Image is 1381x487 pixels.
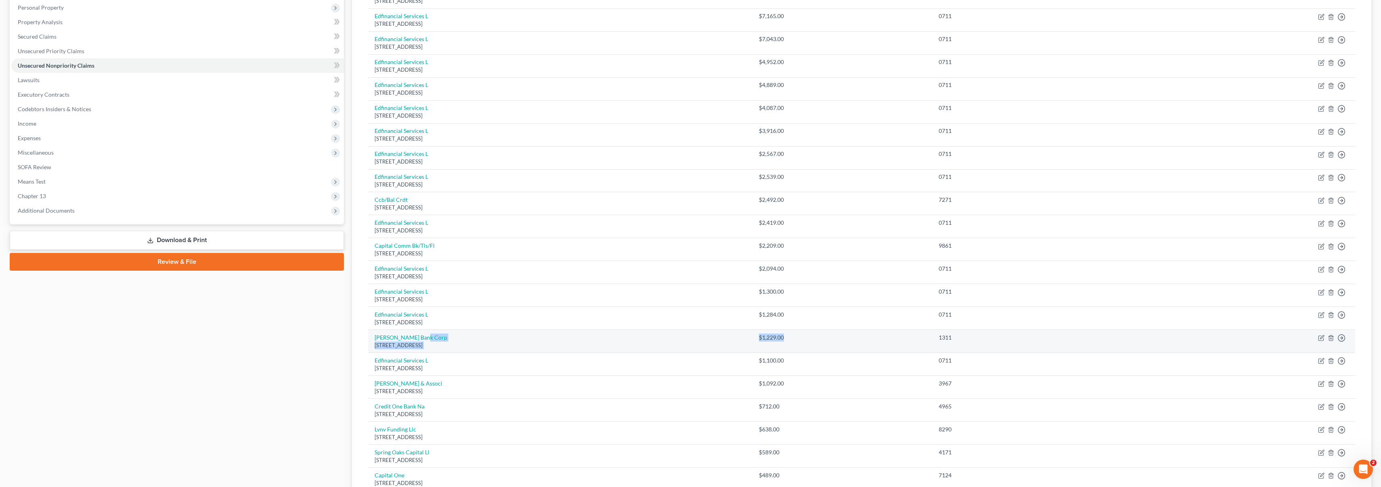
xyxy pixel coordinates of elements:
span: Personal Property [18,4,64,11]
div: [STREET_ADDRESS] [375,43,746,51]
a: Edfinancial Services L [375,219,428,226]
div: [STREET_ADDRESS] [375,342,746,349]
a: Edfinancial Services L [375,58,428,65]
span: SOFA Review [18,164,51,170]
div: [STREET_ADDRESS] [375,410,746,418]
div: [STREET_ADDRESS] [375,296,746,303]
div: $1,092.00 [759,379,926,388]
div: $489.00 [759,471,926,479]
div: 3967 [939,379,1158,388]
span: 2 [1370,460,1377,466]
a: Unsecured Nonpriority Claims [11,58,344,73]
div: $712.00 [759,402,926,410]
a: Edfinancial Services L [375,357,428,364]
a: Edfinancial Services L [375,104,428,111]
a: [PERSON_NAME] & Associ [375,380,442,387]
div: [STREET_ADDRESS] [375,227,746,234]
a: Edfinancial Services L [375,81,428,88]
div: 7271 [939,196,1158,204]
a: Edfinancial Services L [375,12,428,19]
div: $638.00 [759,425,926,433]
div: 0711 [939,356,1158,365]
div: [STREET_ADDRESS] [375,388,746,395]
span: Property Analysis [18,19,62,25]
div: [STREET_ADDRESS] [375,181,746,189]
div: $1,229.00 [759,334,926,342]
div: 0711 [939,127,1158,135]
a: [PERSON_NAME] Bank Corp [375,334,447,341]
div: 0711 [939,12,1158,20]
a: Edfinancial Services L [375,311,428,318]
div: [STREET_ADDRESS] [375,89,746,97]
div: $3,916.00 [759,127,926,135]
div: $2,209.00 [759,242,926,250]
div: $1,100.00 [759,356,926,365]
div: $4,889.00 [759,81,926,89]
div: [STREET_ADDRESS] [375,250,746,257]
div: [STREET_ADDRESS] [375,456,746,464]
div: 0711 [939,311,1158,319]
div: 9861 [939,242,1158,250]
a: Lvnv Funding Llc [375,426,416,433]
a: Edfinancial Services L [375,265,428,272]
span: Unsecured Nonpriority Claims [18,62,94,69]
div: 4965 [939,402,1158,410]
a: Credit One Bank Na [375,403,425,410]
a: SOFA Review [11,160,344,174]
div: 0711 [939,81,1158,89]
div: $2,492.00 [759,196,926,204]
div: 0711 [939,219,1158,227]
div: 0711 [939,104,1158,112]
a: Lawsuits [11,73,344,87]
div: $1,300.00 [759,288,926,296]
div: [STREET_ADDRESS] [375,479,746,487]
div: [STREET_ADDRESS] [375,433,746,441]
a: Ccb/Bal Crdt [375,196,408,203]
div: 0711 [939,173,1158,181]
a: Capital Comm Bk/Tls/Fl [375,242,435,249]
a: Executory Contracts [11,87,344,102]
div: [STREET_ADDRESS] [375,319,746,326]
iframe: Intercom live chat [1354,460,1373,479]
div: 0711 [939,150,1158,158]
div: $589.00 [759,448,926,456]
div: 4171 [939,448,1158,456]
div: 0711 [939,58,1158,66]
span: Codebtors Insiders & Notices [18,106,91,112]
div: [STREET_ADDRESS] [375,20,746,28]
span: Expenses [18,135,41,141]
div: $2,419.00 [759,219,926,227]
a: Edfinancial Services L [375,288,428,295]
a: Property Analysis [11,15,344,29]
div: [STREET_ADDRESS] [375,158,746,166]
span: Additional Documents [18,207,75,214]
span: Miscellaneous [18,149,54,156]
div: 7124 [939,471,1158,479]
a: Capital One [375,472,404,479]
span: Means Test [18,178,46,185]
div: [STREET_ADDRESS] [375,365,746,372]
a: Edfinancial Services L [375,35,428,42]
span: Lawsuits [18,77,40,83]
div: $2,094.00 [759,265,926,273]
span: Income [18,120,36,127]
a: Spring Oaks Capital Ll [375,449,429,456]
div: $4,087.00 [759,104,926,112]
div: $7,165.00 [759,12,926,20]
div: [STREET_ADDRESS] [375,112,746,120]
div: 0711 [939,288,1158,296]
span: Unsecured Priority Claims [18,48,84,54]
a: Edfinancial Services L [375,150,428,157]
div: $4,952.00 [759,58,926,66]
span: Secured Claims [18,33,56,40]
a: Secured Claims [11,29,344,44]
div: $2,567.00 [759,150,926,158]
div: 8290 [939,425,1158,433]
a: Review & File [10,253,344,271]
span: Executory Contracts [18,91,69,98]
a: Edfinancial Services L [375,127,428,134]
div: $7,043.00 [759,35,926,43]
div: [STREET_ADDRESS] [375,135,746,143]
div: [STREET_ADDRESS] [375,66,746,74]
div: [STREET_ADDRESS] [375,273,746,280]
